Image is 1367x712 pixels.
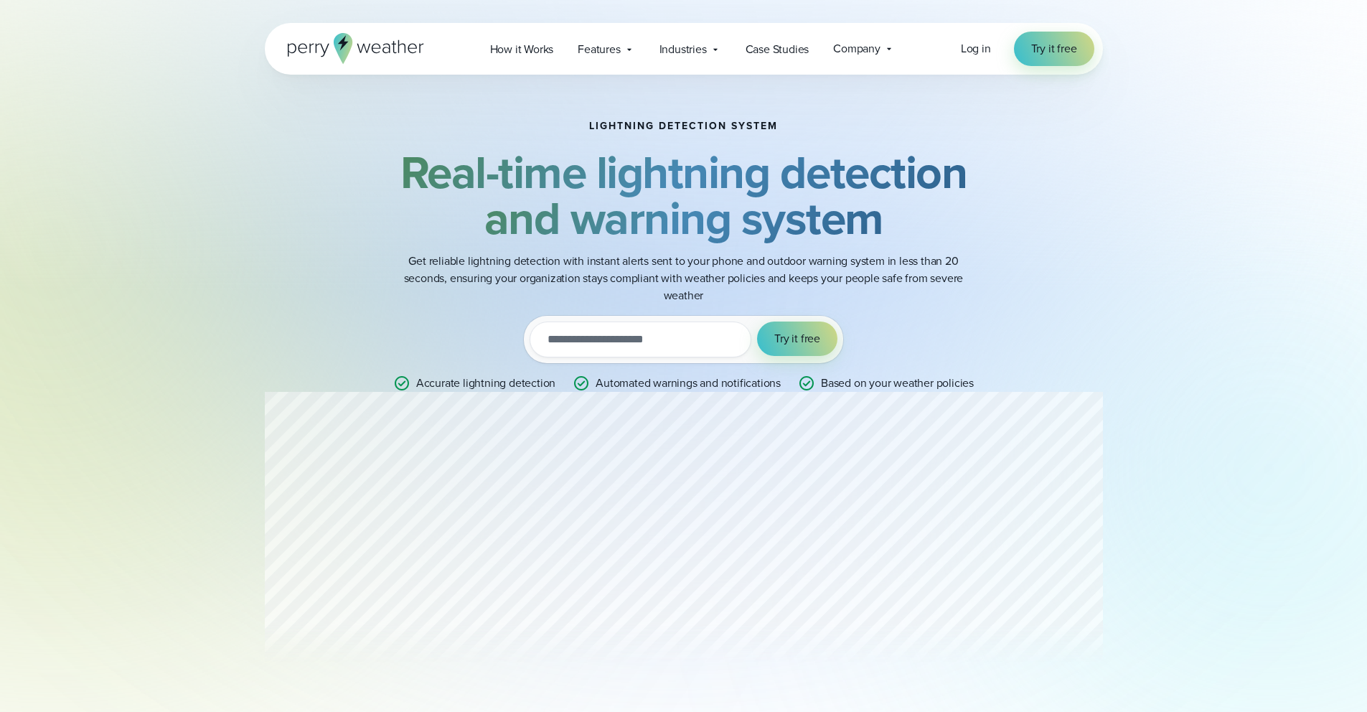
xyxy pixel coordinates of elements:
span: Try it free [774,330,820,347]
span: Case Studies [746,41,809,58]
a: Try it free [1014,32,1094,66]
button: Try it free [757,322,837,356]
h1: Lightning detection system [589,121,778,132]
a: Log in [961,40,991,57]
strong: Real-time lightning detection and warning system [400,139,967,252]
a: How it Works [478,34,566,64]
span: Industries [659,41,707,58]
span: Features [578,41,620,58]
span: Try it free [1031,40,1077,57]
p: Accurate lightning detection [416,375,555,392]
p: Get reliable lightning detection with instant alerts sent to your phone and outdoor warning syste... [397,253,971,304]
p: Based on your weather policies [821,375,974,392]
a: Case Studies [733,34,822,64]
span: Company [833,40,880,57]
span: How it Works [490,41,554,58]
p: Automated warnings and notifications [596,375,781,392]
